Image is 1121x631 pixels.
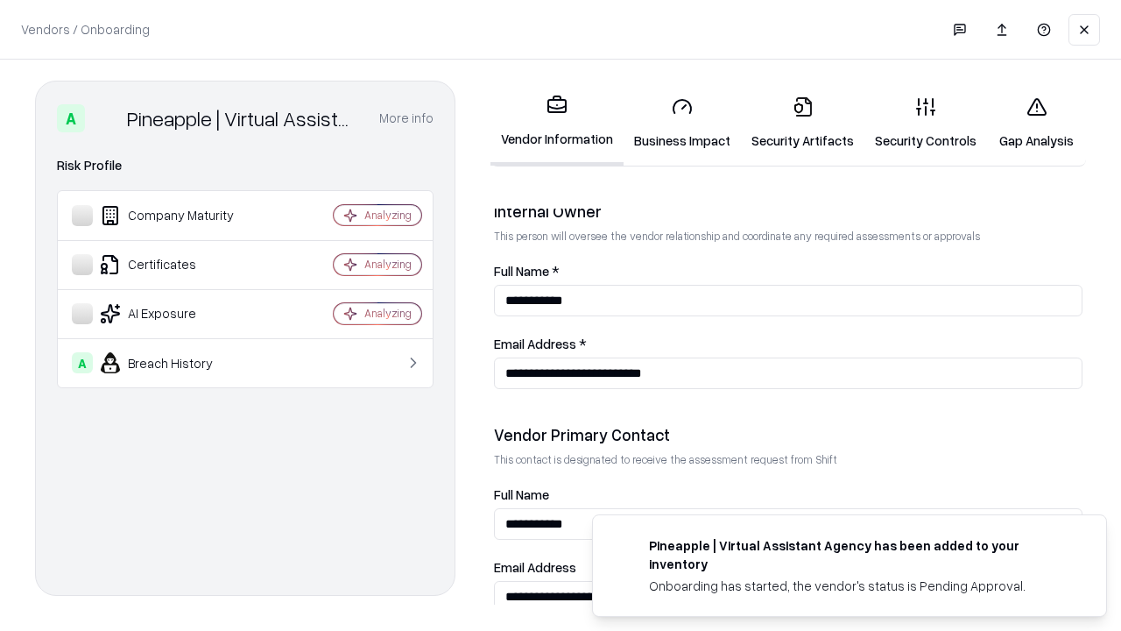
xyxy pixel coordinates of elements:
div: Vendor Primary Contact [494,424,1082,445]
label: Email Address * [494,337,1082,351]
p: This person will oversee the vendor relationship and coordinate any required assessments or appro... [494,229,1082,244]
div: A [57,104,85,132]
label: Full Name [494,488,1082,501]
div: Breach History [72,352,281,373]
div: Risk Profile [57,155,434,176]
a: Security Controls [864,82,987,164]
p: This contact is designated to receive the assessment request from Shift [494,452,1082,467]
div: Company Maturity [72,205,281,226]
div: Analyzing [364,257,412,272]
a: Vendor Information [490,81,624,166]
div: Analyzing [364,306,412,321]
div: Analyzing [364,208,412,223]
img: Pineapple | Virtual Assistant Agency [92,104,120,132]
div: Internal Owner [494,201,1082,222]
a: Business Impact [624,82,741,164]
div: Certificates [72,254,281,275]
div: AI Exposure [72,303,281,324]
a: Security Artifacts [741,82,864,164]
div: A [72,352,93,373]
button: More info [379,103,434,134]
div: Onboarding has started, the vendor's status is Pending Approval. [649,577,1064,595]
label: Email Address [494,561,1082,574]
div: Pineapple | Virtual Assistant Agency [127,104,358,132]
a: Gap Analysis [987,82,1086,164]
p: Vendors / Onboarding [21,20,150,39]
img: trypineapple.com [614,536,635,557]
div: Pineapple | Virtual Assistant Agency has been added to your inventory [649,536,1064,573]
label: Full Name * [494,265,1082,278]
